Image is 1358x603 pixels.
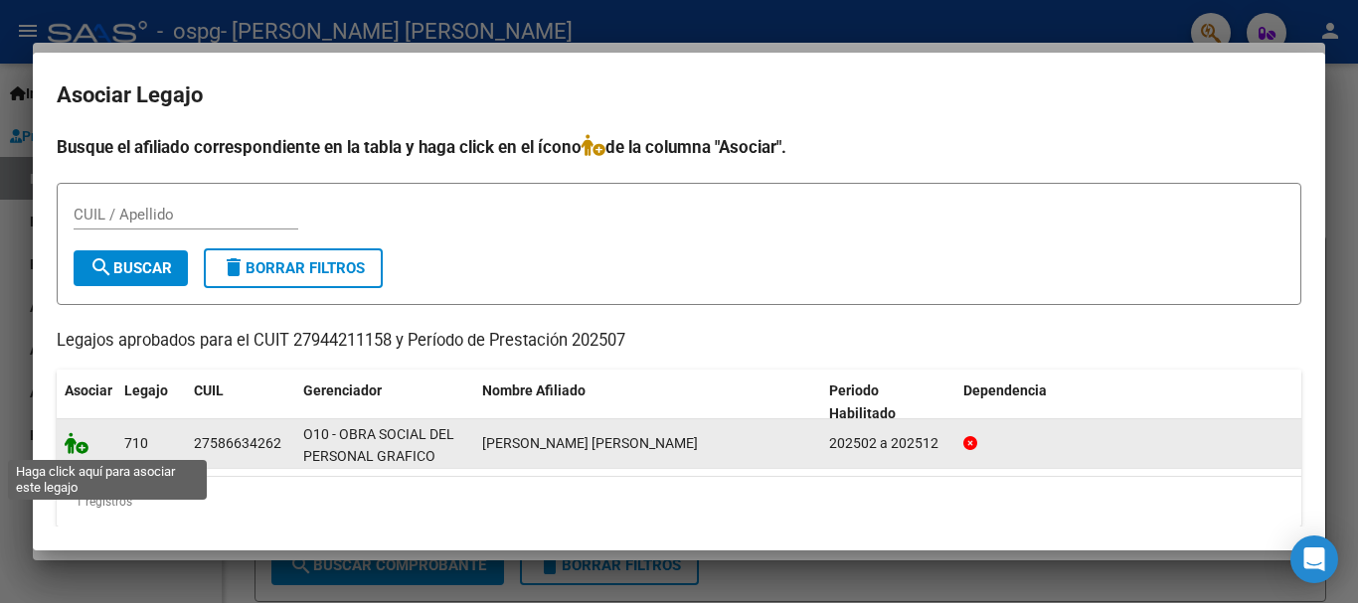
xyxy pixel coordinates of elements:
div: 202502 a 202512 [829,432,947,455]
datatable-header-cell: Legajo [116,370,186,435]
div: 1 registros [57,477,1301,527]
span: Legajo [124,382,168,398]
span: Asociar [65,382,112,398]
div: 27586634262 [194,432,281,455]
span: Buscar [89,259,172,277]
h2: Asociar Legajo [57,76,1301,114]
mat-icon: search [89,255,113,279]
mat-icon: delete [222,255,246,279]
span: CUIL [194,382,224,398]
datatable-header-cell: CUIL [186,370,295,435]
button: Buscar [74,250,188,286]
p: Legajos aprobados para el CUIT 27944211158 y Período de Prestación 202507 [57,329,1301,354]
h4: Busque el afiliado correspondiente en la tabla y haga click en el ícono de la columna "Asociar". [57,134,1301,160]
span: Periodo Habilitado [829,382,896,421]
button: Borrar Filtros [204,248,383,288]
div: Open Intercom Messenger [1290,535,1338,583]
span: Gerenciador [303,382,382,398]
datatable-header-cell: Periodo Habilitado [821,370,955,435]
span: 710 [124,435,148,451]
datatable-header-cell: Dependencia [955,370,1302,435]
span: SASSI JULIA EMMA [482,435,698,451]
span: O10 - OBRA SOCIAL DEL PERSONAL GRAFICO [303,426,454,465]
datatable-header-cell: Asociar [57,370,116,435]
datatable-header-cell: Gerenciador [295,370,474,435]
span: Dependencia [963,382,1047,398]
span: Borrar Filtros [222,259,365,277]
datatable-header-cell: Nombre Afiliado [474,370,821,435]
span: Nombre Afiliado [482,382,586,398]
